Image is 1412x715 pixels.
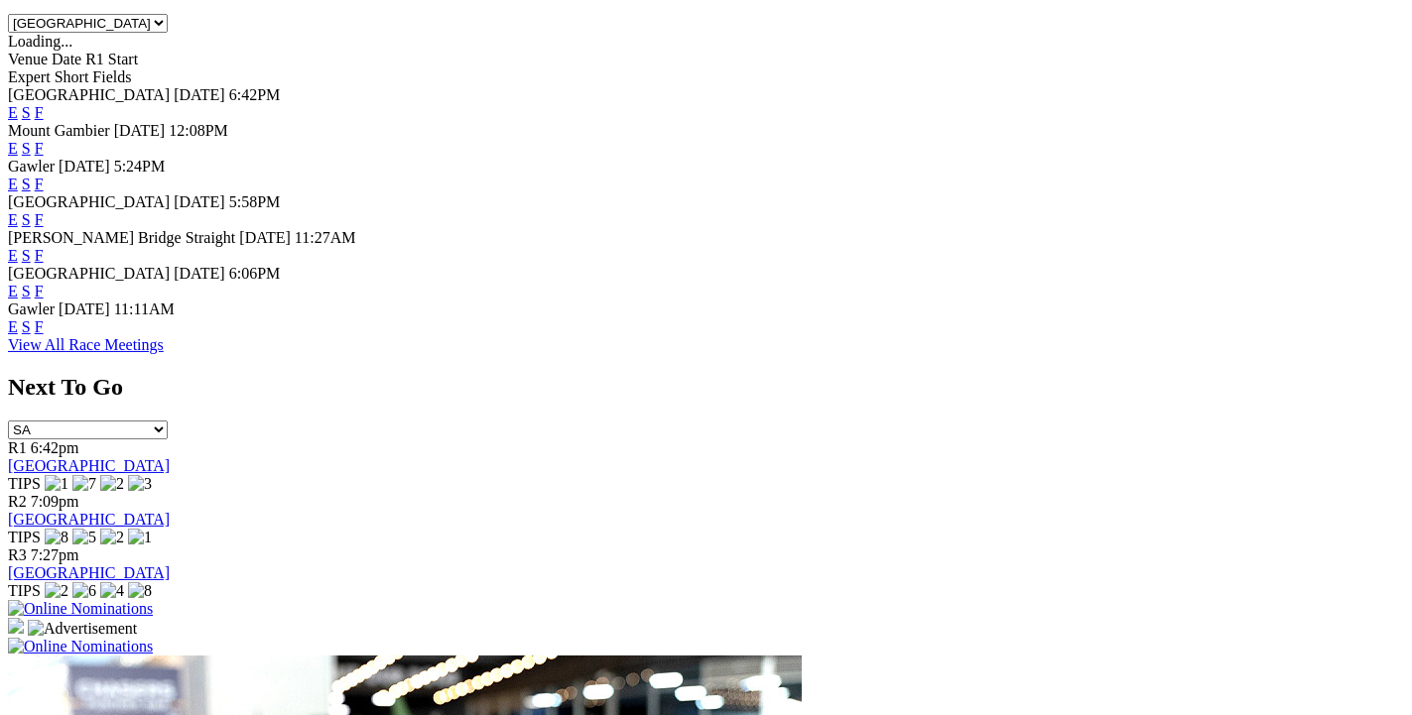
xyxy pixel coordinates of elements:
a: E [8,283,18,299]
span: [DATE] [174,86,225,103]
span: [GEOGRAPHIC_DATA] [8,86,170,103]
span: [DATE] [59,158,110,175]
a: S [22,247,31,264]
span: Expert [8,68,51,85]
img: Online Nominations [8,600,153,618]
h2: Next To Go [8,374,1404,401]
a: F [35,318,44,335]
a: S [22,318,31,335]
a: S [22,140,31,157]
span: TIPS [8,529,41,545]
img: 4 [100,582,124,600]
img: 8 [45,529,68,546]
a: E [8,211,18,228]
a: S [22,104,31,121]
a: F [35,283,44,299]
a: [GEOGRAPHIC_DATA] [8,564,170,581]
span: R1 [8,439,27,456]
span: 12:08PM [169,122,228,139]
a: E [8,318,18,335]
img: 6 [72,582,96,600]
a: F [35,176,44,192]
span: Venue [8,51,48,67]
img: 3 [128,475,152,493]
img: 2 [100,475,124,493]
a: S [22,176,31,192]
a: S [22,211,31,228]
a: [GEOGRAPHIC_DATA] [8,511,170,528]
a: F [35,247,44,264]
span: [DATE] [174,265,225,282]
img: 8 [128,582,152,600]
span: 7:09pm [31,493,79,510]
span: [PERSON_NAME] Bridge Straight [8,229,235,246]
img: 1 [128,529,152,546]
span: Loading... [8,33,72,50]
span: Short [55,68,89,85]
span: 6:42PM [229,86,281,103]
span: 7:27pm [31,546,79,563]
a: F [35,140,44,157]
span: Gawler [8,300,55,317]
span: [DATE] [114,122,166,139]
span: [DATE] [239,229,291,246]
a: F [35,104,44,121]
span: [DATE] [59,300,110,317]
img: 2 [100,529,124,546]
img: Advertisement [28,620,137,638]
span: [DATE] [174,193,225,210]
a: E [8,247,18,264]
span: Mount Gambier [8,122,110,139]
img: 15187_Greyhounds_GreysPlayCentral_Resize_SA_WebsiteBanner_300x115_2025.jpg [8,618,24,634]
a: E [8,176,18,192]
a: S [22,283,31,299]
a: E [8,140,18,157]
span: Gawler [8,158,55,175]
a: View All Race Meetings [8,336,164,353]
span: [GEOGRAPHIC_DATA] [8,265,170,282]
span: 11:27AM [295,229,356,246]
img: 1 [45,475,68,493]
img: 7 [72,475,96,493]
span: 6:06PM [229,265,281,282]
span: TIPS [8,475,41,492]
img: 5 [72,529,96,546]
span: [GEOGRAPHIC_DATA] [8,193,170,210]
span: 5:24PM [114,158,166,175]
a: E [8,104,18,121]
span: 5:58PM [229,193,281,210]
a: [GEOGRAPHIC_DATA] [8,457,170,474]
span: 11:11AM [114,300,175,317]
span: R1 Start [85,51,138,67]
span: Date [52,51,81,67]
img: Online Nominations [8,638,153,655]
span: R2 [8,493,27,510]
span: Fields [92,68,131,85]
a: F [35,211,44,228]
span: 6:42pm [31,439,79,456]
img: 2 [45,582,68,600]
span: R3 [8,546,27,563]
span: TIPS [8,582,41,599]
